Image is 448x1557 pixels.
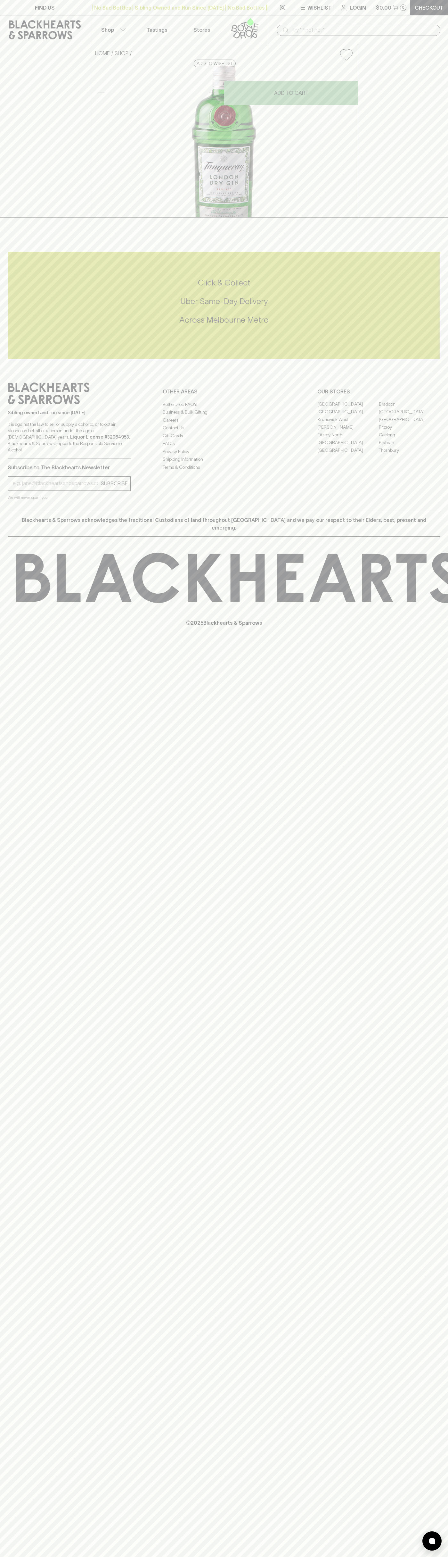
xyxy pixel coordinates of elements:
[307,4,332,12] p: Wishlist
[8,464,131,471] p: Subscribe to The Blackhearts Newsletter
[350,4,366,12] p: Login
[194,60,236,67] button: Add to wishlist
[317,408,379,416] a: [GEOGRAPHIC_DATA]
[12,516,436,531] p: Blackhearts & Sparrows acknowledges the traditional Custodians of land throughout [GEOGRAPHIC_DAT...
[163,400,286,408] a: Bottle Drop FAQ's
[317,424,379,431] a: [PERSON_NAME]
[8,421,131,453] p: It is against the law to sell or supply alcohol to, or to obtain alcohol on behalf of a person un...
[134,15,179,44] a: Tastings
[317,431,379,439] a: Fitzroy North
[379,447,440,454] a: Thornbury
[379,439,440,447] a: Prahran
[379,400,440,408] a: Braddon
[8,315,440,325] h5: Across Melbourne Metro
[224,81,358,105] button: ADD TO CART
[376,4,391,12] p: $0.00
[90,66,358,217] img: 3526.png
[179,15,224,44] a: Stores
[8,409,131,416] p: Sibling owned and run since [DATE]
[317,439,379,447] a: [GEOGRAPHIC_DATA]
[8,494,131,501] p: We will never spam you
[90,15,135,44] button: Shop
[147,26,167,34] p: Tastings
[402,6,404,9] p: 0
[70,434,129,440] strong: Liquor License #32064953
[163,440,286,448] a: FAQ's
[163,463,286,471] a: Terms & Conditions
[101,480,128,487] p: SUBSCRIBE
[163,408,286,416] a: Business & Bulk Gifting
[163,432,286,440] a: Gift Cards
[193,26,210,34] p: Stores
[8,252,440,359] div: Call to action block
[379,408,440,416] a: [GEOGRAPHIC_DATA]
[163,424,286,432] a: Contact Us
[95,50,110,56] a: HOME
[379,431,440,439] a: Geelong
[379,424,440,431] a: Fitzroy
[163,416,286,424] a: Careers
[379,416,440,424] a: [GEOGRAPHIC_DATA]
[35,4,55,12] p: FIND US
[317,416,379,424] a: Brunswick West
[13,478,98,489] input: e.g. jane@blackheartsandsparrows.com.au
[415,4,444,12] p: Checkout
[8,296,440,307] h5: Uber Same-Day Delivery
[317,447,379,454] a: [GEOGRAPHIC_DATA]
[429,1538,435,1544] img: bubble-icon
[338,47,355,63] button: Add to wishlist
[101,26,114,34] p: Shop
[317,400,379,408] a: [GEOGRAPHIC_DATA]
[292,25,435,35] input: Try "Pinot noir"
[163,456,286,463] a: Shipping Information
[163,388,286,395] p: OTHER AREAS
[98,477,130,490] button: SUBSCRIBE
[115,50,128,56] a: SHOP
[8,277,440,288] h5: Click & Collect
[163,448,286,455] a: Privacy Policy
[274,89,308,97] p: ADD TO CART
[317,388,440,395] p: OUR STORES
